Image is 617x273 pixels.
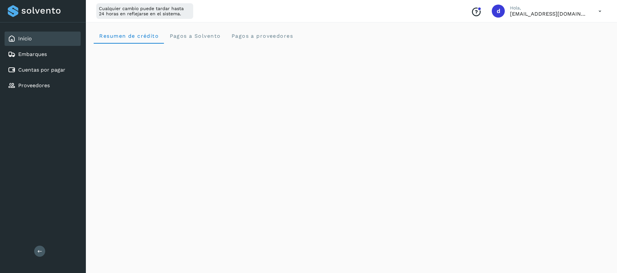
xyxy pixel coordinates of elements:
[510,11,588,17] p: darredondor@pochteca.net
[5,47,81,61] div: Embarques
[96,3,193,19] div: Cualquier cambio puede tardar hasta 24 horas en reflejarse en el sistema.
[5,78,81,93] div: Proveedores
[18,67,65,73] a: Cuentas por pagar
[18,51,47,57] a: Embarques
[5,63,81,77] div: Cuentas por pagar
[18,35,32,42] a: Inicio
[18,82,50,89] a: Proveedores
[231,33,293,39] span: Pagos a proveedores
[169,33,221,39] span: Pagos a Solvento
[5,32,81,46] div: Inicio
[510,5,588,11] p: Hola,
[99,33,159,39] span: Resumen de crédito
